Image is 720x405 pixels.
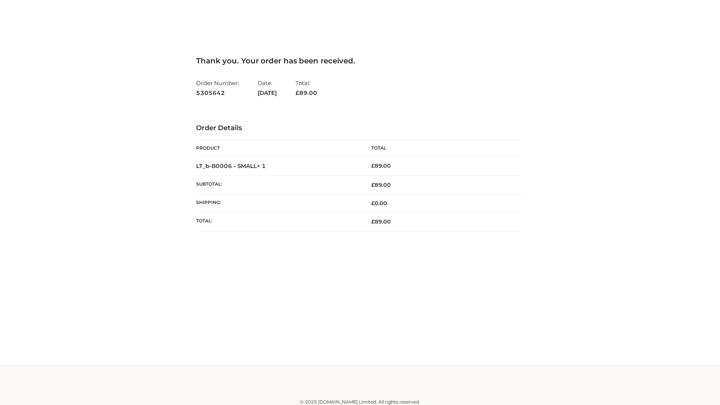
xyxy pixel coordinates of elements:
[258,76,277,99] li: Date:
[196,88,239,98] strong: 5305642
[257,162,266,169] strong: × 1
[196,194,360,213] th: Shipping:
[371,181,375,188] span: £
[196,56,524,65] h3: Thank you. Your order has been received.
[371,218,375,225] span: £
[196,76,239,99] li: Order Number:
[196,175,360,194] th: Subtotal:
[371,200,375,207] span: £
[196,140,360,157] th: Product
[371,162,391,169] bdi: 89.00
[196,162,266,169] strong: LT_b-B0006 - SMALL
[360,140,524,157] th: Total
[371,181,391,188] span: 89.00
[371,162,375,169] span: £
[295,76,317,99] li: Total:
[196,213,360,231] th: Total:
[196,124,524,132] h3: Order Details
[371,200,387,207] bdi: 0.00
[295,89,299,96] span: £
[258,88,277,98] strong: [DATE]
[371,218,391,225] span: 89.00
[295,89,317,96] span: 89.00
